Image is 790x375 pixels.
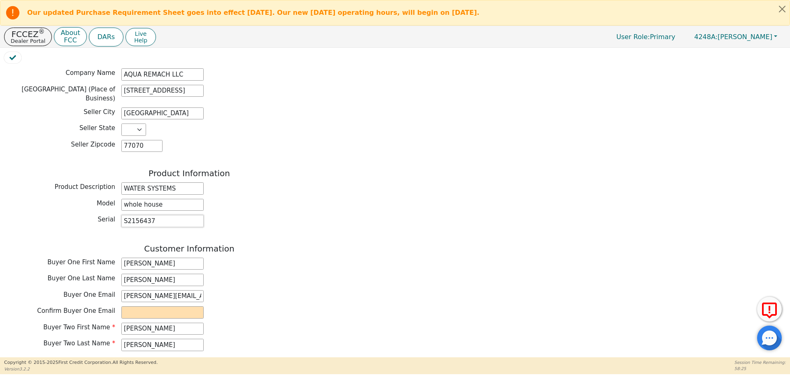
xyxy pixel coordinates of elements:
[125,28,156,46] button: LiveHelp
[60,37,80,44] p: FCC
[54,27,86,47] button: AboutFCC
[55,183,115,191] span: Product Description
[48,275,115,282] span: Buyer One Last Name
[11,38,45,44] p: Dealer Portal
[608,29,683,45] a: User Role:Primary
[734,366,786,372] p: 58:25
[134,37,147,44] span: Help
[27,9,479,16] b: Our updated Purchase Requirement Sheet goes into effect [DATE]. Our new [DATE] operating hours, w...
[11,30,45,38] p: FCCEZ
[37,307,115,314] span: Confirm Buyer One Email
[84,108,115,116] span: Seller City
[112,360,158,365] span: All Rights Reserved.
[685,30,786,43] button: 4248A:[PERSON_NAME]
[79,124,115,132] span: Seller State
[775,0,790,17] button: Close alert
[734,359,786,366] p: Session Time Remaining:
[66,69,115,77] span: Company Name
[757,297,782,321] button: Report Error to FCC
[43,324,115,331] span: Buyer Two First Name
[4,244,374,254] h3: Customer Information
[4,52,21,63] button: Review Contract
[616,33,650,41] span: User Role :
[4,366,158,372] p: Version 3.2.2
[60,30,80,36] p: About
[694,33,772,41] span: [PERSON_NAME]
[4,168,374,178] h3: Product Information
[89,28,123,47] button: DARs
[121,140,163,152] input: EX: 90210
[134,30,147,37] span: Live
[608,29,683,45] p: Primary
[694,33,718,41] span: 4248A:
[4,28,52,46] button: FCCEZ®Dealer Portal
[39,28,45,35] sup: ®
[98,216,115,223] span: Serial
[63,291,115,298] span: Buyer One Email
[47,259,115,266] span: Buyer One First Name
[4,359,158,366] p: Copyright © 2015- 2025 First Credit Corporation.
[22,86,115,102] span: [GEOGRAPHIC_DATA] (Place of Business)
[97,200,115,207] span: Model
[44,340,116,347] span: Buyer Two Last Name
[71,141,115,148] span: Seller Zipcode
